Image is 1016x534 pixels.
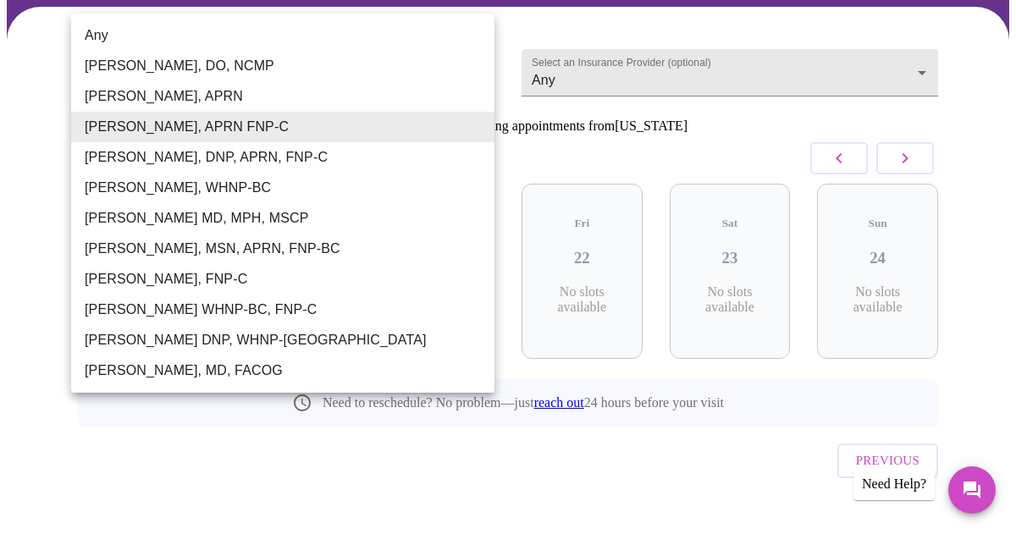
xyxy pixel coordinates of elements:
li: [PERSON_NAME], DNP, APRN, FNP-C [71,142,494,173]
li: Any [71,20,494,51]
li: [PERSON_NAME], FNP-C [71,264,494,295]
li: [PERSON_NAME] WHNP-BC, FNP-C [71,295,494,325]
li: [PERSON_NAME] MD, MPH, MSCP [71,203,494,234]
li: [PERSON_NAME], WHNP-BC [71,173,494,203]
li: [PERSON_NAME], DO, NCMP [71,51,494,81]
li: [PERSON_NAME], MD, FACOG [71,355,494,386]
li: [PERSON_NAME], APRN [71,81,494,112]
li: [PERSON_NAME], MSN, APRN, FNP-BC [71,234,494,264]
li: [PERSON_NAME], APRN FNP-C [71,112,494,142]
li: [PERSON_NAME] DNP, WHNP-[GEOGRAPHIC_DATA] [71,325,494,355]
